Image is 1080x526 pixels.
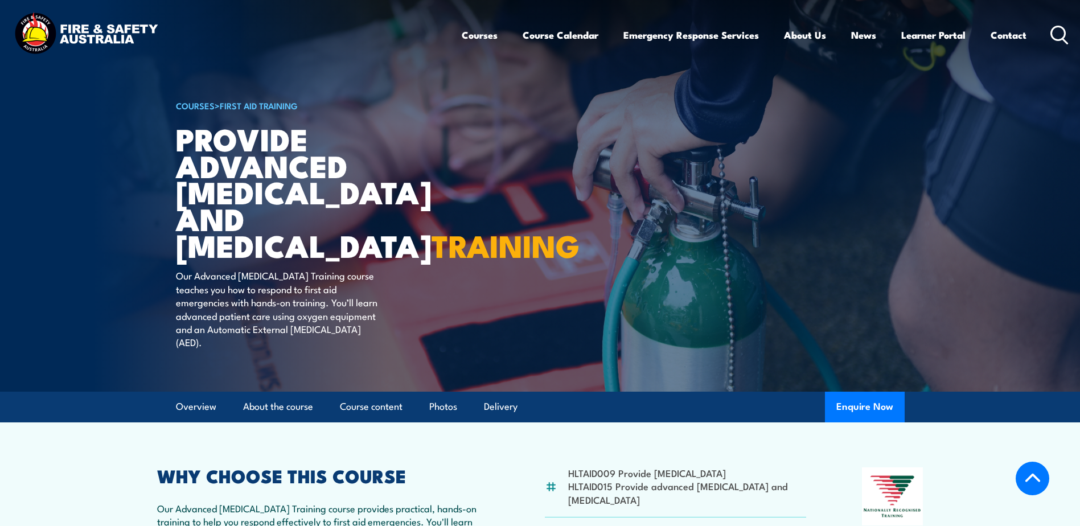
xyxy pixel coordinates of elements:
button: Enquire Now [825,392,905,422]
h6: > [176,98,457,112]
p: Our Advanced [MEDICAL_DATA] Training course teaches you how to respond to first aid emergencies w... [176,269,384,348]
a: Course Calendar [523,20,598,50]
a: First Aid Training [220,99,298,112]
a: Contact [991,20,1026,50]
a: Course content [340,392,403,422]
strong: TRAINING [432,221,580,268]
a: COURSES [176,99,215,112]
li: HLTAID015 Provide advanced [MEDICAL_DATA] and [MEDICAL_DATA] [568,479,807,506]
a: Learner Portal [901,20,966,50]
h2: WHY CHOOSE THIS COURSE [157,467,490,483]
a: Delivery [484,392,518,422]
a: Overview [176,392,216,422]
a: Photos [429,392,457,422]
a: News [851,20,876,50]
a: About Us [784,20,826,50]
a: Emergency Response Services [623,20,759,50]
a: About the course [243,392,313,422]
img: Nationally Recognised Training logo. [862,467,923,525]
a: Courses [462,20,498,50]
li: HLTAID009 Provide [MEDICAL_DATA] [568,466,807,479]
h1: Provide Advanced [MEDICAL_DATA] and [MEDICAL_DATA] [176,125,457,258]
